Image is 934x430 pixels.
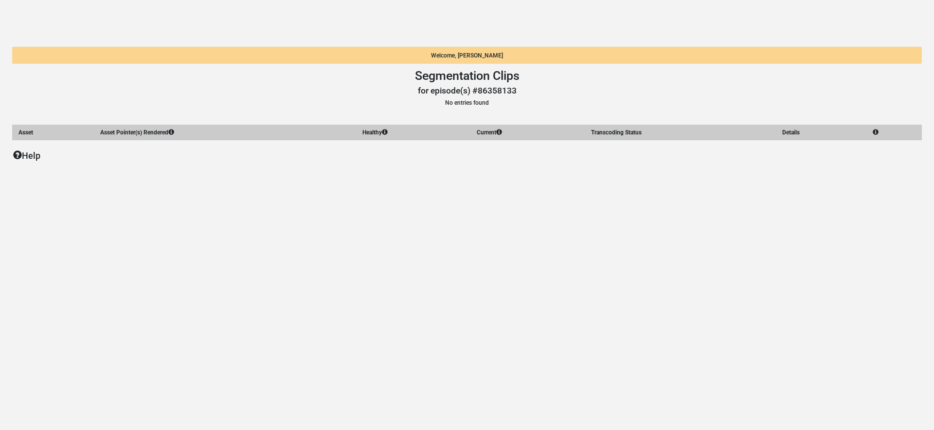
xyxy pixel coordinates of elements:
[471,125,585,140] th: Current
[12,47,922,64] div: Welcome, [PERSON_NAME]
[12,69,922,83] h1: Segmentation Clips
[94,125,357,140] th: Asset Pointer(s) Rendered
[13,149,922,162] p: Help
[12,69,922,107] header: No entries found
[776,125,867,140] th: Details
[13,125,94,140] th: Asset
[12,86,922,96] h3: for episode(s) #86358133
[585,125,776,140] th: Transcoding Status
[357,125,471,140] th: Healthy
